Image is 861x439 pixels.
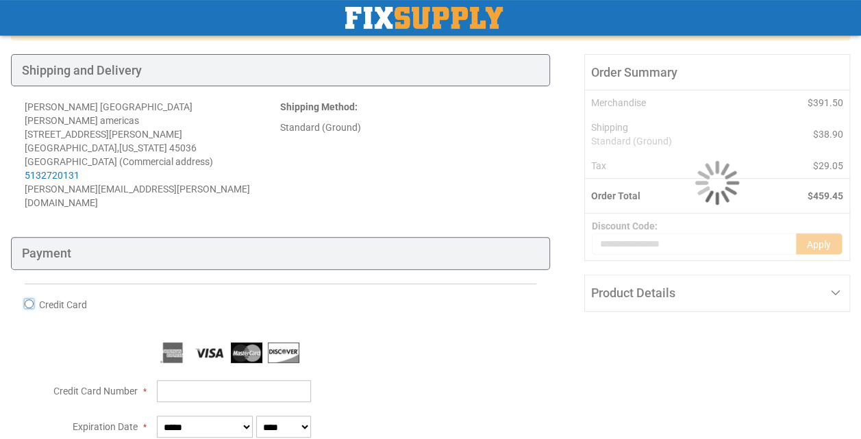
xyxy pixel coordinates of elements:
[231,342,262,363] img: MasterCard
[280,101,358,112] strong: :
[25,184,250,208] span: [PERSON_NAME][EMAIL_ADDRESS][PERSON_NAME][DOMAIN_NAME]
[119,142,167,153] span: [US_STATE]
[345,7,503,29] a: store logo
[11,237,550,270] div: Payment
[39,299,87,310] span: Credit Card
[25,170,79,181] a: 5132720131
[268,342,299,363] img: Discover
[25,100,280,210] address: [PERSON_NAME] [GEOGRAPHIC_DATA] [PERSON_NAME] americas [STREET_ADDRESS][PERSON_NAME] [GEOGRAPHIC_...
[695,161,739,205] img: Loading...
[280,121,536,134] div: Standard (Ground)
[53,386,138,397] span: Credit Card Number
[194,342,225,363] img: Visa
[11,54,550,87] div: Shipping and Delivery
[73,421,138,432] span: Expiration Date
[280,101,355,112] span: Shipping Method
[345,7,503,29] img: Fix Industrial Supply
[157,342,188,363] img: American Express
